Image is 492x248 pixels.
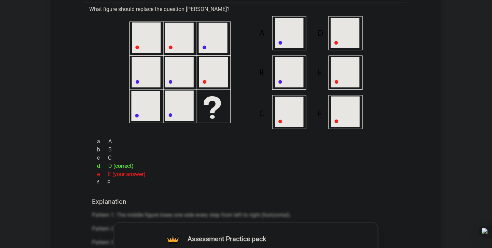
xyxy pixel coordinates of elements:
p: Pattern 2: The dot is the same color twice horizontally from left to right and then the color cha... [92,225,400,233]
span: a [97,137,108,146]
p: Pattern 3: The figure in the top left alternates between a square and a star. [92,238,400,247]
span: e [97,170,108,178]
p: Pattern 1: The middle figure loses one side every step from left to right (horizontal). [92,211,400,219]
h4: Explanation [92,198,400,206]
div: E (your answer) [92,170,400,178]
div: F [92,178,400,187]
span: c [97,154,108,162]
span: d [97,162,108,170]
div: A [92,137,400,146]
span: b [97,146,108,154]
span: f [97,178,107,187]
div: C [92,154,400,162]
div: B [92,146,400,154]
div: D (correct) [92,162,400,170]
